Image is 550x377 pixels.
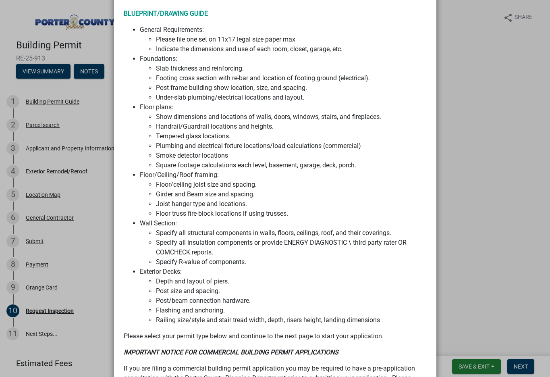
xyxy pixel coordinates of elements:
[124,331,427,341] p: Please select your permit type below and continue to the next page to start your application.
[156,238,427,257] li: Specify all insulation components or provide ENERGY DIAGNOSTIC \ third party rater OR COMCHECK re...
[140,219,427,267] li: Wall Section:
[156,35,427,44] li: Please file one set on 11x17 legal size paper max
[156,228,427,238] li: Specify all structural components in walls, floors, ceilings, roof, and their coverings.
[156,315,427,325] li: Railing size/style and stair tread width, depth, risers height, landing dimensions
[140,25,427,54] li: General Requirements:
[124,10,208,17] a: BLUEPRINT/DRAWING GUIDE
[156,296,427,306] li: Post/beam connection hardware.
[156,209,427,219] li: Floor truss fire-block locations if using trusses.
[140,267,427,325] li: Exterior Decks:
[156,131,427,141] li: Tempered glass locations.
[156,257,427,267] li: Specify R-value of components.
[156,93,427,102] li: Under-slab plumbing/electrical locations and layout.
[156,306,427,315] li: Flashing and anchoring.
[156,64,427,73] li: Slab thickness and reinforcing.
[156,286,427,296] li: Post size and spacing.
[140,102,427,170] li: Floor plans:
[156,190,427,199] li: Girder and Beam size and spacing.
[156,160,427,170] li: Square footage calculations each level, basement, garage, deck, porch.
[124,348,338,356] strong: IMPORTANT NOTICE FOR COMMERCIAL BUILDING PERMIT APPLICATIONS
[156,151,427,160] li: Smoke detector locations
[140,54,427,102] li: Foundations:
[156,277,427,286] li: Depth and layout of piers.
[140,170,427,219] li: Floor/Ceiling/Roof framing:
[156,141,427,151] li: Plumbing and electrical fixture locations/load calculations (commercial)
[156,44,427,54] li: Indicate the dimensions and use of each room, closet, garage, etc.
[156,73,427,83] li: Footing cross section with re-bar and location of footing ground (electrical).
[156,83,427,93] li: Post frame building show location, size, and spacing.
[156,180,427,190] li: Floor/ceiling joist size and spacing.
[156,112,427,122] li: Show dimensions and locations of walls, doors, windows, stairs, and fireplaces.
[156,122,427,131] li: Handrail/Guardrail locations and heights.
[156,199,427,209] li: Joist hanger type and locations.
